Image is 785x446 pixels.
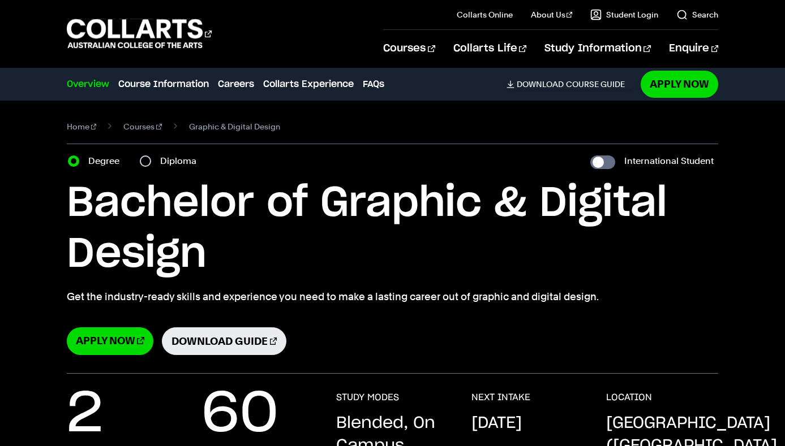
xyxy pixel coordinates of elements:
[160,153,203,169] label: Diploma
[67,18,212,50] div: Go to homepage
[88,153,126,169] label: Degree
[453,30,526,67] a: Collarts Life
[67,392,103,437] p: 2
[263,77,354,91] a: Collarts Experience
[189,119,280,135] span: Graphic & Digital Design
[336,392,399,403] h3: STUDY MODES
[471,412,522,435] p: [DATE]
[544,30,651,67] a: Study Information
[201,392,278,437] p: 60
[624,153,714,169] label: International Student
[590,9,658,20] a: Student Login
[606,392,652,403] h3: LOCATION
[507,79,634,89] a: DownloadCourse Guide
[67,178,718,280] h1: Bachelor of Graphic & Digital Design
[457,9,513,20] a: Collarts Online
[218,77,254,91] a: Careers
[517,79,564,89] span: Download
[67,119,97,135] a: Home
[669,30,718,67] a: Enquire
[363,77,384,91] a: FAQs
[67,77,109,91] a: Overview
[531,9,573,20] a: About Us
[383,30,435,67] a: Courses
[123,119,162,135] a: Courses
[67,327,153,355] a: Apply Now
[471,392,530,403] h3: NEXT INTAKE
[162,327,286,355] a: Download Guide
[118,77,209,91] a: Course Information
[67,289,718,305] p: Get the industry-ready skills and experience you need to make a lasting career out of graphic and...
[641,71,718,97] a: Apply Now
[676,9,718,20] a: Search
